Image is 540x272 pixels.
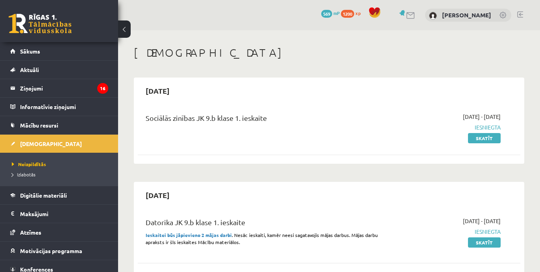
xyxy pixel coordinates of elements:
a: [DEMOGRAPHIC_DATA] [10,135,108,153]
a: Izlabotās [12,171,110,178]
a: 1200 xp [341,10,364,16]
a: Atzīmes [10,223,108,241]
span: [DATE] - [DATE] [463,217,501,225]
legend: Ziņojumi [20,79,108,97]
a: Mācību resursi [10,116,108,134]
h1: [DEMOGRAPHIC_DATA] [134,46,524,59]
span: Iesniegta [390,228,501,236]
a: [PERSON_NAME] [442,11,491,19]
i: 16 [97,83,108,94]
a: 569 mP [321,10,340,16]
legend: Informatīvie ziņojumi [20,98,108,116]
span: Motivācijas programma [20,247,82,254]
span: 569 [321,10,332,18]
legend: Maksājumi [20,205,108,223]
span: Aktuāli [20,66,39,73]
a: Aktuāli [10,61,108,79]
span: [DATE] - [DATE] [463,113,501,121]
a: Ziņojumi16 [10,79,108,97]
a: Digitālie materiāli [10,186,108,204]
span: Neizpildītās [12,161,46,167]
span: mP [333,10,340,16]
a: Skatīt [468,237,501,248]
div: Datorika JK 9.b klase 1. ieskaite [146,217,378,231]
span: Iesniegta [390,123,501,131]
span: Sākums [20,48,40,55]
h2: [DATE] [138,81,178,100]
span: Izlabotās [12,171,35,178]
img: Vlada Poļakova [429,12,437,20]
div: Sociālās zinības JK 9.b klase 1. ieskaite [146,113,378,127]
span: [DEMOGRAPHIC_DATA] [20,140,82,147]
a: Skatīt [468,133,501,143]
span: Digitālie materiāli [20,192,67,199]
span: xp [355,10,361,16]
span: . Nesāc ieskaiti, kamēr neesi sagatavojis mājas darbus. Mājas darbu apraksts ir šīs ieskaites Māc... [146,232,378,245]
span: Atzīmes [20,229,41,236]
a: Motivācijas programma [10,242,108,260]
a: Maksājumi [10,205,108,223]
span: Mācību resursi [20,122,58,129]
h2: [DATE] [138,186,178,204]
a: Rīgas 1. Tālmācības vidusskola [9,14,72,33]
strong: Ieskaitei būs jāpievieno 2 mājas darbi [146,232,232,238]
a: Neizpildītās [12,161,110,168]
span: 1200 [341,10,354,18]
a: Informatīvie ziņojumi [10,98,108,116]
a: Sākums [10,42,108,60]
